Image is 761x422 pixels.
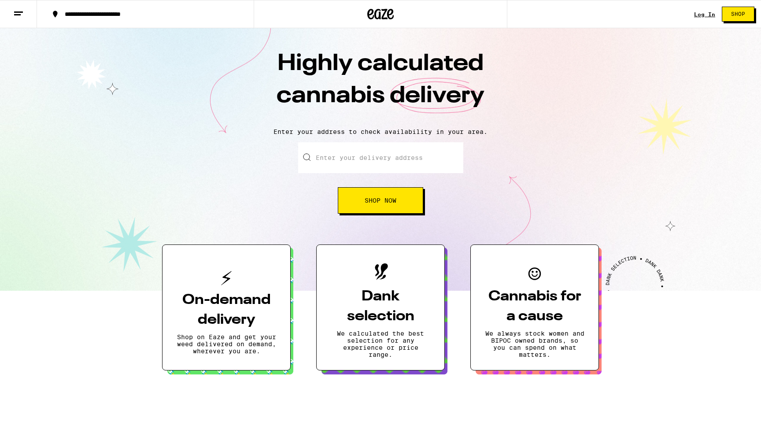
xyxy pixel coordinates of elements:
[226,48,535,121] h1: Highly calculated cannabis delivery
[485,330,584,358] p: We always stock women and BIPOC owned brands, so you can spend on what matters.
[694,11,715,17] a: Log In
[731,11,745,17] span: Shop
[298,142,463,173] input: Enter your delivery address
[331,287,430,326] h3: Dank selection
[331,330,430,358] p: We calculated the best selection for any experience or price range.
[338,187,423,214] button: Shop Now
[365,197,396,204] span: Shop Now
[316,244,445,370] button: Dank selectionWe calculated the best selection for any experience or price range.
[9,128,752,135] p: Enter your address to check availability in your area.
[485,287,584,326] h3: Cannabis for a cause
[177,290,276,330] h3: On-demand delivery
[715,7,761,22] a: Shop
[177,333,276,355] p: Shop on Eaze and get your weed delivered on demand, wherever you are.
[722,7,754,22] button: Shop
[470,244,599,370] button: Cannabis for a causeWe always stock women and BIPOC owned brands, so you can spend on what matters.
[162,244,291,370] button: On-demand deliveryShop on Eaze and get your weed delivered on demand, wherever you are.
